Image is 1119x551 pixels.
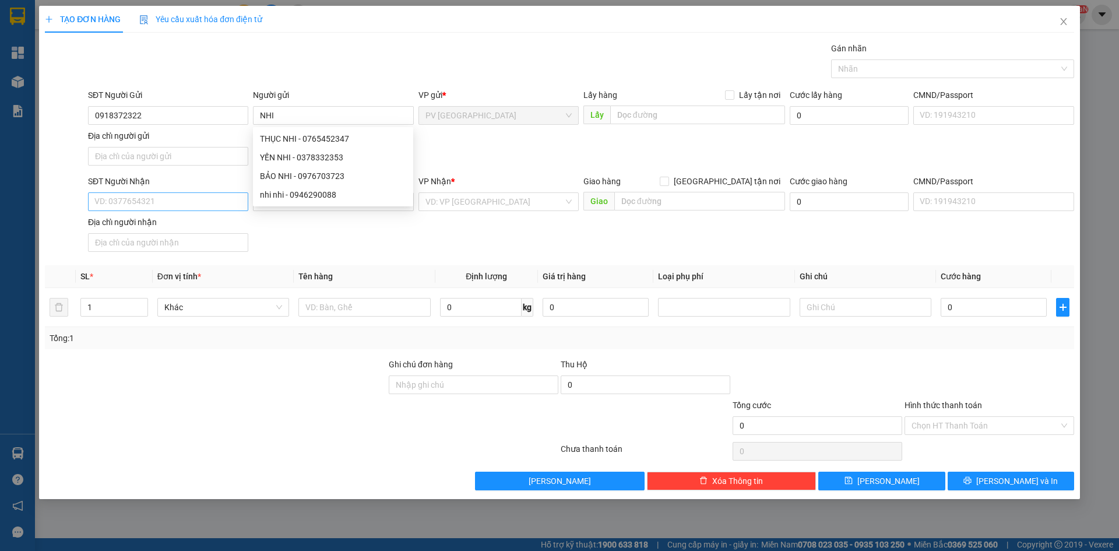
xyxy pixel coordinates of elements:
div: Địa chỉ người gửi [88,129,248,142]
input: Dọc đường [614,192,785,210]
div: CMND/Passport [913,175,1074,188]
span: Tổng cước [733,401,771,410]
input: Dọc đường [610,106,785,124]
button: deleteXóa Thông tin [647,472,817,490]
span: Giá trị hàng [543,272,586,281]
li: Hotline: 1900 8153 [109,43,487,58]
div: VP gửi [418,89,579,101]
span: Thu Hộ [561,360,587,369]
input: Ghi Chú [800,298,931,317]
span: Giao [583,192,614,210]
span: Lấy [583,106,610,124]
div: BẢO NHI - 0976703723 [260,170,406,183]
input: Cước lấy hàng [790,106,909,125]
th: Ghi chú [795,265,936,288]
button: printer[PERSON_NAME] và In [948,472,1074,490]
span: kg [522,298,533,317]
img: logo.jpg [15,15,73,73]
label: Hình thức thanh toán [905,401,982,410]
input: Địa chỉ của người nhận [88,233,248,252]
span: plus [1057,303,1068,312]
span: delete [699,476,708,486]
span: plus [45,15,53,23]
span: Tên hàng [298,272,333,281]
button: save[PERSON_NAME] [818,472,945,490]
span: save [844,476,853,486]
span: SL [80,272,90,281]
div: Người gửi [253,89,413,101]
div: Chưa thanh toán [559,443,731,463]
button: [PERSON_NAME] [475,472,645,490]
div: THỤC NHI - 0765452347 [260,132,406,145]
div: Địa chỉ người nhận [88,216,248,229]
span: Định lượng [466,272,507,281]
div: SĐT Người Gửi [88,89,248,101]
input: VD: Bàn, Ghế [298,298,430,317]
button: plus [1056,298,1069,317]
span: [PERSON_NAME] và In [976,475,1058,487]
label: Gán nhãn [831,44,867,53]
div: CMND/Passport [913,89,1074,101]
div: nhi nhi - 0946290088 [260,188,406,201]
input: Địa chỉ của người gửi [88,147,248,166]
span: TẠO ĐƠN HÀNG [45,15,121,24]
label: Cước lấy hàng [790,90,842,100]
span: Lấy hàng [583,90,617,100]
div: YẾN NHI - 0378332353 [253,148,413,167]
span: VP Nhận [418,177,451,186]
input: Cước giao hàng [790,192,909,211]
label: Cước giao hàng [790,177,847,186]
span: printer [963,476,972,486]
span: [PERSON_NAME] [529,475,591,487]
div: Tổng: 1 [50,332,432,345]
input: 0 [543,298,649,317]
button: Close [1047,6,1080,38]
div: nhi nhi - 0946290088 [253,185,413,204]
label: Ghi chú đơn hàng [389,360,453,369]
span: Khác [164,299,282,316]
span: Cước hàng [941,272,981,281]
span: Xóa Thông tin [712,475,763,487]
span: Yêu cầu xuất hóa đơn điện tử [139,15,262,24]
div: THỤC NHI - 0765452347 [253,129,413,148]
div: BẢO NHI - 0976703723 [253,167,413,185]
span: close [1059,17,1068,26]
li: [STREET_ADDRESS][PERSON_NAME]. [GEOGRAPHIC_DATA], Tỉnh [GEOGRAPHIC_DATA] [109,29,487,43]
div: YẾN NHI - 0378332353 [260,151,406,164]
span: [GEOGRAPHIC_DATA] tận nơi [669,175,785,188]
b: GỬI : PV [GEOGRAPHIC_DATA] [15,85,174,124]
span: PV Hòa Thành [425,107,572,124]
img: icon [139,15,149,24]
input: Ghi chú đơn hàng [389,375,558,394]
div: SĐT Người Nhận [88,175,248,188]
span: Lấy tận nơi [734,89,785,101]
button: delete [50,298,68,317]
span: [PERSON_NAME] [857,475,920,487]
span: Giao hàng [583,177,621,186]
th: Loại phụ phí [653,265,794,288]
span: Đơn vị tính [157,272,201,281]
